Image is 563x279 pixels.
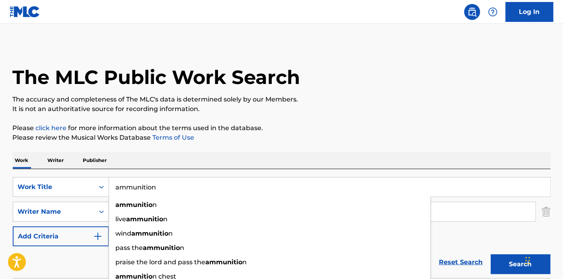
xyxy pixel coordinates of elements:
[127,215,164,223] strong: ammunitio
[243,258,247,266] span: n
[164,215,168,223] span: n
[491,254,551,274] button: Search
[143,244,180,252] strong: ammunitio
[435,254,487,271] a: Reset Search
[180,244,185,252] span: n
[542,202,551,222] img: Delete Criterion
[116,201,153,209] strong: ammunitio
[116,258,206,266] span: praise the lord and pass the
[13,95,551,104] p: The accuracy and completeness of The MLC's data is determined solely by our Members.
[13,226,109,246] button: Add Criteria
[18,182,90,192] div: Work Title
[13,152,31,169] p: Work
[206,258,243,266] strong: ammunitio
[13,177,551,278] form: Search Form
[153,201,157,209] span: n
[81,152,109,169] p: Publisher
[132,230,169,237] strong: ammunitio
[169,230,173,237] span: n
[464,4,480,20] a: Public Search
[151,134,195,141] a: Terms of Use
[116,230,132,237] span: wind
[468,7,477,17] img: search
[18,207,90,217] div: Writer Name
[45,152,66,169] p: Writer
[485,4,501,20] div: Help
[13,104,551,114] p: It is not an authoritative source for recording information.
[116,244,143,252] span: pass the
[488,7,498,17] img: help
[116,215,127,223] span: live
[13,65,300,89] h1: The MLC Public Work Search
[93,232,103,241] img: 9d2ae6d4665cec9f34b9.svg
[506,2,553,22] a: Log In
[10,6,40,18] img: MLC Logo
[13,133,551,142] p: Please review the Musical Works Database
[36,124,67,132] a: click here
[526,249,530,273] div: Drag
[523,241,563,279] iframe: Chat Widget
[13,123,551,133] p: Please for more information about the terms used in the database.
